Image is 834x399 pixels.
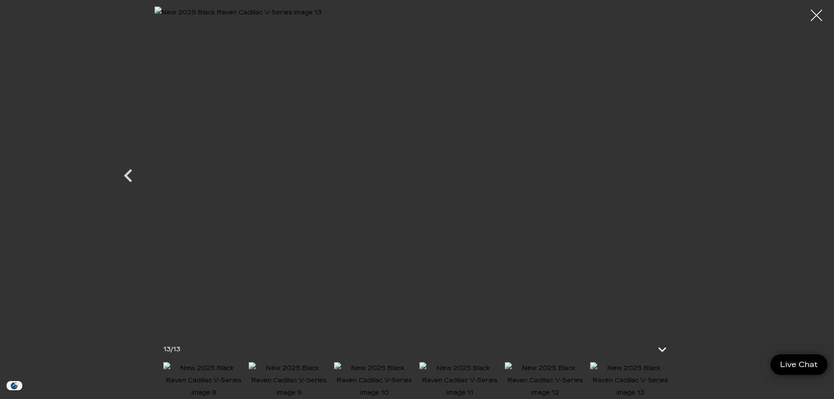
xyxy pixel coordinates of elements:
[163,343,180,356] div: /
[4,381,25,390] section: Click to Open Cookie Consent Modal
[505,362,586,399] img: New 2025 Black Raven Cadillac V-Series image 12
[334,362,415,399] img: New 2025 Black Raven Cadillac V-Series image 10
[590,362,671,399] img: New 2025 Black Raven Cadillac V-Series image 13
[173,346,180,353] span: 13
[163,346,170,353] span: 13
[4,381,25,390] img: Opt-Out Icon
[419,362,500,399] img: New 2025 Black Raven Cadillac V-Series image 11
[155,7,680,329] img: New 2025 Black Raven Cadillac V-Series image 13
[776,360,822,370] span: Live Chat
[771,354,827,375] a: Live Chat
[163,362,244,399] img: New 2025 Black Raven Cadillac V-Series image 8
[115,158,141,198] div: Previous
[249,362,330,399] img: New 2025 Black Raven Cadillac V-Series image 9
